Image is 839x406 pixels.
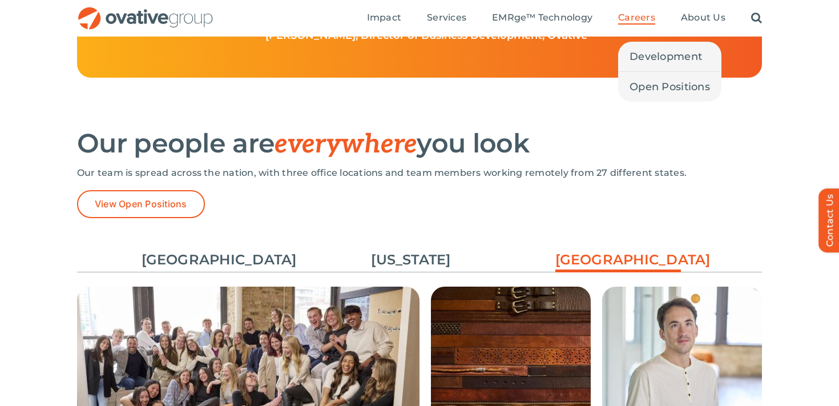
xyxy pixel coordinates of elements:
span: EMRge™ Technology [492,12,592,23]
span: Impact [367,12,401,23]
span: everywhere [275,128,417,160]
a: [GEOGRAPHIC_DATA] [142,250,267,270]
p: Our team is spread across the nation, with three office locations and team members working remote... [77,167,762,179]
a: About Us [681,12,725,25]
span: View Open Positions [95,199,187,210]
span: About Us [681,12,725,23]
p: — [PERSON_NAME], Director of Business Development, Ovative [104,30,735,42]
a: Development [618,42,721,71]
h2: Our people are you look [77,129,762,159]
a: Open Positions [618,72,721,102]
span: Development [630,49,702,65]
span: Services [427,12,466,23]
a: [GEOGRAPHIC_DATA] [555,250,681,275]
a: Impact [367,12,401,25]
span: Careers [618,12,655,23]
a: View Open Positions [77,190,205,218]
a: [US_STATE] [348,250,474,270]
a: Search [751,12,762,25]
ul: Post Filters [77,244,762,275]
a: EMRge™ Technology [492,12,592,25]
span: Open Positions [630,79,710,95]
a: Services [427,12,466,25]
a: Careers [618,12,655,25]
a: OG_Full_horizontal_RGB [77,6,214,17]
